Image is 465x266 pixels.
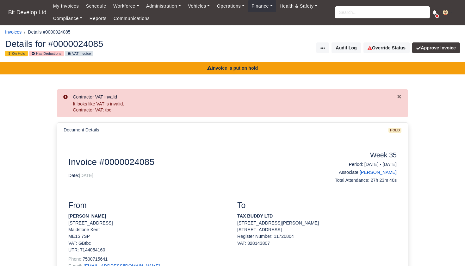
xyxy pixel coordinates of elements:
[5,29,22,35] a: Invoices
[5,39,228,48] h2: Details for #0000024085
[322,151,397,160] h4: Week 35
[237,240,397,247] div: VAT: 328143807
[68,156,312,167] h2: Invoice #0000024085
[68,233,228,240] p: ME15 7SP
[5,6,50,19] a: Bit Develop Ltd
[68,226,228,233] p: Maidstone Kent
[363,42,410,53] a: Override Status
[332,42,361,53] button: Audit Log
[397,93,402,100] button: Close
[68,201,228,210] h3: From
[68,240,228,247] p: VAT: GBtbc
[412,42,460,53] button: Approve Invoice
[68,256,83,262] span: Phone:
[86,12,110,25] a: Reports
[335,6,430,18] input: Search...
[73,101,397,113] div: It looks like VAT is invalid. Contractor VAT: tbc
[73,94,397,100] h6: Contractor VAT invalid
[68,213,106,218] strong: [PERSON_NAME]
[5,51,28,56] small: On Hold
[68,220,228,226] p: [STREET_ADDRESS]
[322,170,397,175] h6: Associate:
[29,51,64,56] small: Has Deductions
[50,12,86,25] a: Compliance
[68,256,228,263] p: 7500715641
[237,233,397,240] div: Register Number: 11720804
[237,226,397,233] p: [STREET_ADDRESS]
[110,12,153,25] a: Communications
[322,162,397,167] h6: Period: [DATE] - [DATE]
[322,178,397,183] h6: Total Attendance: 27h 23m 40s
[64,127,99,133] h6: Document Details
[68,247,228,253] p: UTR: 7144054160
[237,201,397,210] h3: To
[360,170,397,175] a: [PERSON_NAME]
[65,51,93,56] small: VAT Invoice
[68,172,312,179] p: Date:
[79,173,93,178] span: [DATE]
[388,128,401,133] span: hold
[237,213,273,218] strong: TAX BUDDY LTD
[22,28,71,36] li: Details #0000024085
[237,220,397,226] p: [STREET_ADDRESS][PERSON_NAME]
